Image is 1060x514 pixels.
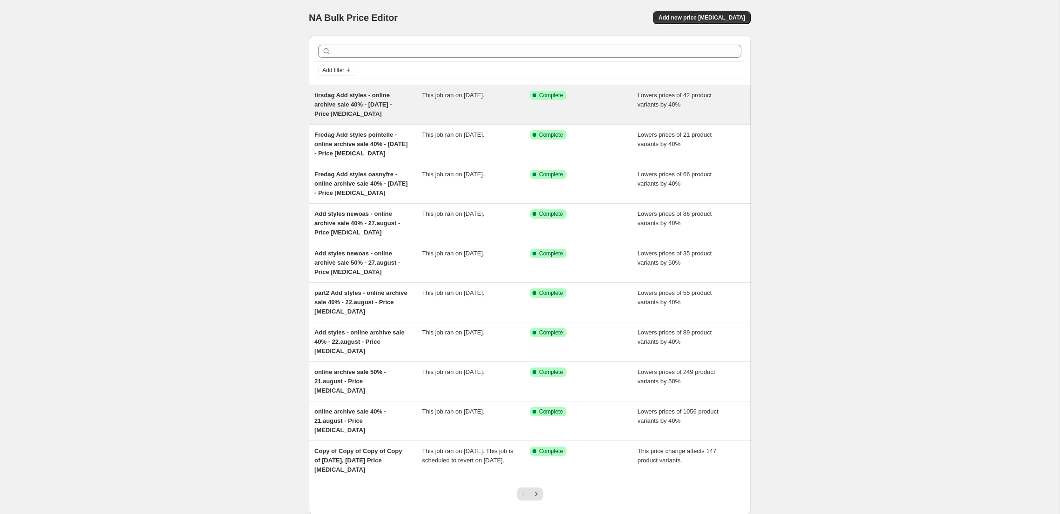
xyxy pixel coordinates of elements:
span: Complete [539,171,563,178]
span: Lowers prices of 89 product variants by 40% [638,329,712,345]
span: Complete [539,210,563,218]
span: This job ran on [DATE]. [422,171,485,178]
span: This job ran on [DATE]. [422,368,485,375]
span: online archive sale 40% - 21.august - Price [MEDICAL_DATA] [314,408,386,434]
span: Lowers prices of 86 product variants by 40% [638,210,712,227]
span: This job ran on [DATE]. [422,210,485,217]
span: This job ran on [DATE]. [422,131,485,138]
span: Add styles newoas - online archive sale 40% - 27.august - Price [MEDICAL_DATA] [314,210,400,236]
span: This job ran on [DATE]. [422,92,485,99]
span: Fredag Add styles oasnyfre - online archive sale 40% - [DATE] - Price [MEDICAL_DATA] [314,171,408,196]
span: Lowers prices of 42 product variants by 40% [638,92,712,108]
button: Next [530,487,543,501]
span: Copy of Copy of Copy of Copy of [DATE], [DATE] Price [MEDICAL_DATA] [314,447,402,473]
span: This job ran on [DATE]. This job is scheduled to revert on [DATE]. [422,447,513,464]
button: Add filter [318,65,355,76]
span: This job ran on [DATE]. [422,289,485,296]
span: Lowers prices of 249 product variants by 50% [638,368,715,385]
span: Fredag Add styles pointelle - online archive sale 40% - [DATE] - Price [MEDICAL_DATA] [314,131,408,157]
span: Lowers prices of 21 product variants by 40% [638,131,712,147]
span: tirsdag Add styles - online archive sale 40% - [DATE] - Price [MEDICAL_DATA] [314,92,392,117]
span: Complete [539,92,563,99]
span: Complete [539,408,563,415]
nav: Pagination [517,487,543,501]
span: This price change affects 147 product variants. [638,447,717,464]
span: Add styles newoas - online archive sale 50% - 27.august - Price [MEDICAL_DATA] [314,250,400,275]
span: This job ran on [DATE]. [422,329,485,336]
span: Lowers prices of 35 product variants by 50% [638,250,712,266]
span: Complete [539,250,563,257]
span: part2 Add styles - online archive sale 40% - 22.august - Price [MEDICAL_DATA] [314,289,407,315]
span: Lowers prices of 66 product variants by 40% [638,171,712,187]
span: This job ran on [DATE]. [422,408,485,415]
span: This job ran on [DATE]. [422,250,485,257]
span: Complete [539,329,563,336]
span: Add new price [MEDICAL_DATA] [659,14,745,21]
span: Add styles - online archive sale 40% - 22.august - Price [MEDICAL_DATA] [314,329,405,354]
button: Add new price [MEDICAL_DATA] [653,11,751,24]
span: Add filter [322,67,344,74]
span: Lowers prices of 1056 product variants by 40% [638,408,719,424]
span: NA Bulk Price Editor [309,13,398,23]
span: Complete [539,289,563,297]
span: online archive sale 50% - 21.august - Price [MEDICAL_DATA] [314,368,386,394]
span: Complete [539,131,563,139]
span: Complete [539,447,563,455]
span: Complete [539,368,563,376]
span: Lowers prices of 55 product variants by 40% [638,289,712,306]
